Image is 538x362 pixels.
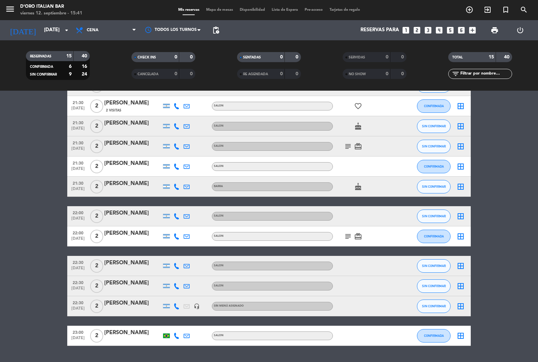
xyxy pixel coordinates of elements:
[70,209,86,216] span: 22:00
[344,232,352,240] i: subject
[422,185,446,188] span: SIN CONFIRMAR
[214,235,224,237] span: SALON
[457,142,465,150] i: border_all
[70,216,86,224] span: [DATE]
[214,215,224,217] span: SALON
[104,279,161,287] div: [PERSON_NAME]
[507,20,533,40] div: LOG OUT
[422,264,446,268] span: SIN CONFIRMAR
[457,183,465,191] i: border_all
[424,165,444,168] span: CONFIRMADA
[452,70,460,78] i: filter_list
[82,72,88,77] strong: 24
[90,230,103,243] span: 2
[401,26,410,35] i: looks_one
[243,73,268,76] span: RE AGENDADA
[417,300,451,313] button: SIN CONFIRMAR
[70,229,86,236] span: 22:00
[90,160,103,173] span: 2
[5,23,41,38] i: [DATE]
[457,262,465,270] i: border_all
[69,72,72,77] strong: 9
[296,72,300,76] strong: 0
[70,258,86,266] span: 22:30
[214,185,223,188] span: BARRA
[20,10,82,17] div: viernes 12. septiembre - 15:41
[435,26,444,35] i: looks_4
[457,232,465,240] i: border_all
[70,266,86,274] span: [DATE]
[417,259,451,273] button: SIN CONFIRMAR
[457,282,465,290] i: border_all
[70,167,86,174] span: [DATE]
[452,56,463,59] span: TOTAL
[194,303,200,309] i: headset_mic
[401,72,405,76] strong: 0
[70,286,86,294] span: [DATE]
[30,65,53,69] span: CONFIRMADA
[296,55,300,59] strong: 0
[104,209,161,218] div: [PERSON_NAME]
[417,140,451,153] button: SIN CONFIRMAR
[104,99,161,107] div: [PERSON_NAME]
[424,104,444,108] span: CONFIRMADA
[70,106,86,114] span: [DATE]
[417,279,451,293] button: SIN CONFIRMAR
[386,72,388,76] strong: 0
[90,180,103,193] span: 2
[354,232,362,240] i: card_giftcard
[104,139,161,148] div: [PERSON_NAME]
[190,55,194,59] strong: 0
[236,8,268,12] span: Disponibilidad
[349,56,365,59] span: SERVIDAS
[326,8,363,12] span: Tarjetas de regalo
[484,6,492,14] i: exit_to_app
[70,236,86,244] span: [DATE]
[520,6,528,14] i: search
[90,210,103,223] span: 2
[417,120,451,133] button: SIN CONFIRMAR
[175,72,177,76] strong: 0
[413,26,421,35] i: looks_two
[457,163,465,171] i: border_all
[90,279,103,293] span: 2
[516,26,524,34] i: power_settings_new
[491,26,499,34] span: print
[417,230,451,243] button: CONFIRMADA
[422,284,446,288] span: SIN CONFIRMAR
[90,259,103,273] span: 2
[422,304,446,308] span: SIN CONFIRMAR
[386,55,388,59] strong: 0
[70,187,86,194] span: [DATE]
[70,278,86,286] span: 22:30
[104,159,161,168] div: [PERSON_NAME]
[214,334,224,337] span: SALON
[175,8,203,12] span: Mis reservas
[502,6,510,14] i: turned_in_not
[424,26,432,35] i: looks_3
[417,99,451,113] button: CONFIRMADA
[417,180,451,193] button: SIN CONFIRMAR
[417,160,451,173] button: CONFIRMADA
[69,64,72,69] strong: 6
[457,26,466,35] i: looks_6
[90,140,103,153] span: 2
[5,4,15,16] button: menu
[214,104,224,107] span: SALON
[138,56,156,59] span: CHECK INS
[104,328,161,337] div: [PERSON_NAME]
[106,108,121,113] span: 2 Visitas
[214,145,224,147] span: SALON
[214,284,224,287] span: SALON
[82,54,88,58] strong: 40
[465,6,473,14] i: add_circle_outline
[401,55,405,59] strong: 0
[70,126,86,134] span: [DATE]
[70,336,86,344] span: [DATE]
[301,8,326,12] span: Pre-acceso
[354,142,362,150] i: card_giftcard
[70,98,86,106] span: 21:30
[104,229,161,238] div: [PERSON_NAME]
[417,210,451,223] button: SIN CONFIRMAR
[90,99,103,113] span: 2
